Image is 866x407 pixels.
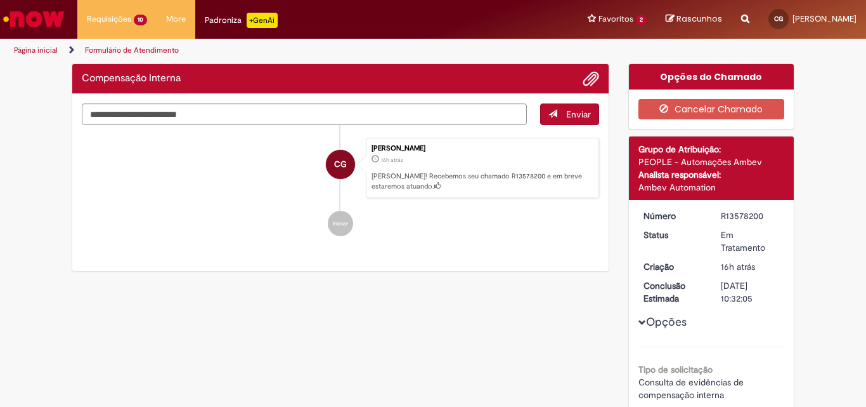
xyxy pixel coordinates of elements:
a: Formulário de Atendimento [85,45,179,55]
span: Requisições [87,13,131,25]
ul: Histórico de tíquete [82,125,599,250]
span: [PERSON_NAME] [792,13,856,24]
span: Favoritos [598,13,633,25]
span: Consulta de evidências de compensação interna [638,377,746,401]
dt: Status [634,229,712,241]
img: ServiceNow [1,6,67,32]
div: Em Tratamento [721,229,780,254]
p: [PERSON_NAME]! Recebemos seu chamado R13578200 e em breve estaremos atuando. [372,171,592,191]
div: Caroline Granghelli [326,150,355,179]
span: CG [774,15,783,23]
span: Rascunhos [676,13,722,25]
div: Opções do Chamado [629,64,794,90]
div: Grupo de Atribuição: [638,143,785,156]
dt: Conclusão Estimada [634,279,712,305]
dt: Criação [634,260,712,273]
div: Analista responsável: [638,168,785,181]
dt: Número [634,210,712,222]
button: Enviar [540,103,599,125]
p: +GenAi [247,13,278,28]
span: 2 [636,15,647,25]
span: 10 [134,15,147,25]
b: Tipo de solicitação [638,364,713,375]
span: More [166,13,186,25]
ul: Trilhas de página [10,39,568,62]
span: Enviar [566,109,591,120]
div: [DATE] 10:32:05 [721,279,780,305]
div: 29/09/2025 16:32:03 [721,260,780,273]
div: Ambev Automation [638,181,785,194]
span: 16h atrás [721,261,755,272]
div: R13578200 [721,210,780,222]
a: Página inicial [14,45,58,55]
li: Caroline Granghelli [82,138,599,199]
textarea: Digite sua mensagem aqui... [82,103,527,125]
span: 16h atrás [381,156,403,164]
div: PEOPLE - Automações Ambev [638,156,785,168]
button: Cancelar Chamado [638,99,785,119]
h2: Compensação Interna Histórico de tíquete [82,73,181,84]
div: Padroniza [205,13,278,28]
a: Rascunhos [666,13,722,25]
time: 29/09/2025 16:32:03 [381,156,403,164]
time: 29/09/2025 16:32:03 [721,261,755,272]
span: CG [334,149,347,180]
div: [PERSON_NAME] [372,145,592,152]
button: Adicionar anexos [583,70,599,87]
